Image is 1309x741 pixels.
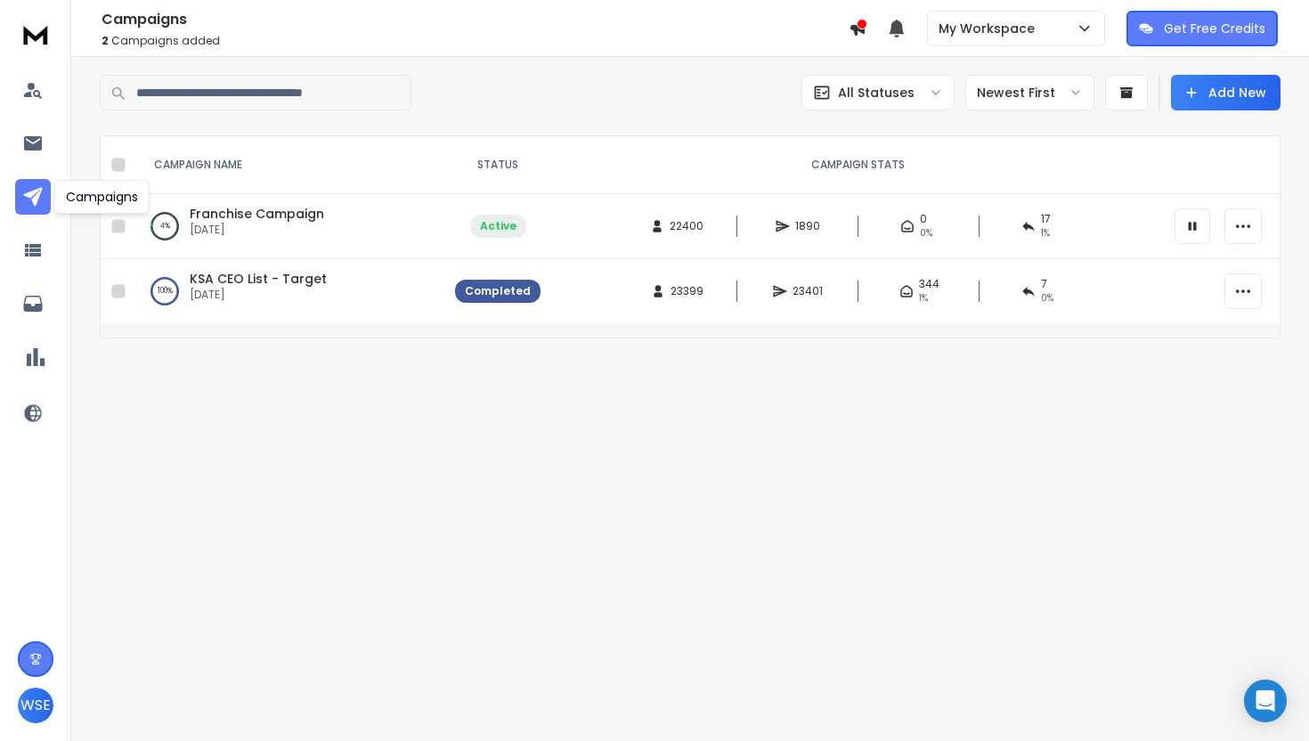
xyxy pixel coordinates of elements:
p: 100 % [158,282,173,300]
span: 7 [1041,277,1047,291]
span: 17 [1041,212,1051,226]
th: CAMPAIGN NAME [133,136,444,194]
div: Campaigns [54,180,150,214]
td: 4%Franchise Campaign[DATE] [133,194,444,259]
td: 100%KSA CEO List - Target[DATE] [133,259,444,324]
p: [DATE] [190,288,327,302]
a: Franchise Campaign [190,205,324,223]
button: Get Free Credits [1126,11,1278,46]
span: 23401 [793,284,823,298]
div: Open Intercom Messenger [1244,680,1287,722]
p: [DATE] [190,223,324,237]
button: Newest First [965,75,1094,110]
span: 22400 [670,219,703,233]
span: 1 % [1041,226,1050,240]
span: 2 [102,33,109,48]
button: WSE [18,688,53,723]
div: Completed [465,284,531,298]
p: My Workspace [939,20,1042,37]
p: Campaigns added [102,34,849,48]
img: logo [18,18,53,51]
th: STATUS [444,136,551,194]
th: CAMPAIGN STATS [551,136,1164,194]
button: Add New [1171,75,1281,110]
span: 1 % [919,291,928,305]
h1: Campaigns [102,9,849,30]
span: 0 [920,212,927,226]
p: Get Free Credits [1164,20,1265,37]
div: Active [480,219,516,233]
span: 1890 [795,219,820,233]
span: 0 % [920,226,932,240]
span: 23399 [671,284,703,298]
a: KSA CEO List - Target [190,270,327,288]
p: All Statuses [838,84,915,102]
span: 0 % [1041,291,1053,305]
span: 344 [919,277,939,291]
p: 4 % [160,217,170,235]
